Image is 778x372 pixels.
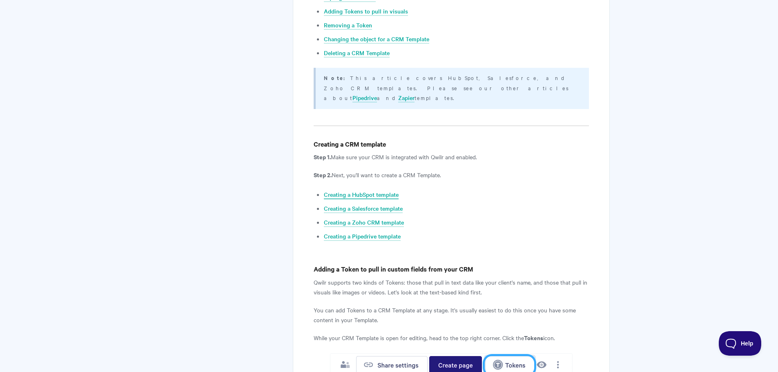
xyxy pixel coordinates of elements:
[314,170,332,179] strong: Step 2.
[324,7,408,16] a: Adding Tokens to pull in visuals
[324,74,350,82] strong: Note:
[719,331,762,356] iframe: Toggle Customer Support
[324,204,403,213] a: Creating a Salesforce template
[314,139,589,149] h4: Creating a CRM template
[524,333,543,342] strong: Tokens
[314,152,331,161] strong: Step 1.
[314,305,589,325] p: You can add Tokens to a CRM Template at any stage. It's usually easiest to do this once you have ...
[324,73,578,102] p: This article covers HubSpot, Salesforce, and Zoho CRM templates. Please see our other articles ab...
[324,190,399,199] a: Creating a HubSpot template
[398,94,415,102] a: Zapier
[324,21,372,30] a: Removing a Token
[314,170,589,180] p: Next, you'll want to create a CRM Template.
[324,232,401,241] a: Creating a Pipedrive template
[314,264,589,274] h4: Adding a Token to pull in custom fields from your CRM
[314,277,589,297] p: Qwilr supports two kinds of Tokens: those that pull in text data like your client's name, and tho...
[352,94,377,102] a: Pipedrive
[324,49,390,58] a: Deleting a CRM Template
[314,152,589,162] p: Make sure your CRM is integrated with Qwilr and enabled.
[314,333,589,343] p: While your CRM Template is open for editing, head to the top right corner. Click the icon.
[324,218,404,227] a: Creating a Zoho CRM template
[324,35,429,44] a: Changing the object for a CRM Template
